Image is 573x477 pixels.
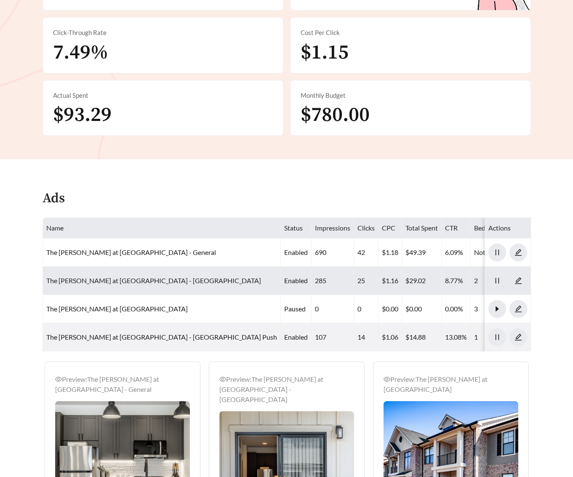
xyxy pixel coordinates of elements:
td: $14.88 [402,323,442,351]
th: Status [281,218,312,238]
td: 42 [354,238,378,267]
td: $29.02 [402,267,442,295]
span: enabled [284,248,308,256]
th: Name [43,218,281,238]
td: $1.06 [378,323,402,351]
span: pause [489,333,506,341]
span: $93.29 [53,102,112,128]
button: pause [488,244,506,261]
button: edit [509,328,527,346]
span: eye [55,376,62,383]
div: Click-Through Rate [53,28,273,38]
td: Not Set [471,238,525,267]
div: Preview: The [PERSON_NAME] at [GEOGRAPHIC_DATA] - General [55,374,190,394]
div: Monthly Budget [301,91,520,100]
a: edit [509,305,527,313]
div: Cost Per Click [301,28,520,38]
span: enabled [284,333,308,341]
td: $1.18 [378,238,402,267]
td: $1.16 [378,267,402,295]
td: 0 [354,295,378,323]
td: 1 [471,323,525,351]
th: Total Spent [402,218,442,238]
td: 2 [471,267,525,295]
a: The [PERSON_NAME] at [GEOGRAPHIC_DATA] [46,305,188,313]
td: 14 [354,323,378,351]
td: 13.08% [442,323,471,351]
td: 8.77% [442,267,471,295]
div: Preview: The [PERSON_NAME] at [GEOGRAPHIC_DATA] - [GEOGRAPHIC_DATA] [219,374,354,405]
a: The [PERSON_NAME] at [GEOGRAPHIC_DATA] - [GEOGRAPHIC_DATA] Push [46,333,277,341]
td: 690 [312,238,354,267]
span: eye [219,376,226,383]
span: CPC [382,224,395,232]
th: Impressions [312,218,354,238]
th: Bedroom Count [471,218,525,238]
span: $780.00 [301,102,370,128]
th: Clicks [354,218,378,238]
a: The [PERSON_NAME] at [GEOGRAPHIC_DATA] - General [46,248,216,256]
span: edit [510,249,527,256]
span: pause [489,249,506,256]
button: edit [509,244,527,261]
span: 7.49% [53,40,108,65]
td: 3 [471,295,525,323]
span: pause [489,277,506,284]
span: edit [510,277,527,284]
a: edit [509,276,527,284]
td: $0.00 [378,295,402,323]
span: caret-right [489,305,506,313]
td: 285 [312,267,354,295]
td: 107 [312,323,354,351]
button: caret-right [488,300,506,318]
a: The [PERSON_NAME] at [GEOGRAPHIC_DATA] - [GEOGRAPHIC_DATA] [46,276,261,284]
button: pause [488,328,506,346]
button: pause [488,272,506,289]
td: 25 [354,267,378,295]
button: edit [509,272,527,289]
span: $1.15 [301,40,349,65]
a: edit [509,333,527,341]
td: 0 [312,295,354,323]
td: $0.00 [402,295,442,323]
td: 6.09% [442,238,471,267]
span: enabled [284,276,308,284]
a: edit [509,248,527,256]
span: CTR [445,224,458,232]
span: eye [384,376,390,383]
th: Actions [485,218,531,238]
div: Actual Spent [53,91,273,100]
span: paused [284,305,306,313]
h4: Ads [43,191,65,206]
td: $49.39 [402,238,442,267]
div: Preview: The [PERSON_NAME] at [GEOGRAPHIC_DATA] [384,374,518,394]
td: 0.00% [442,295,471,323]
button: edit [509,300,527,318]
